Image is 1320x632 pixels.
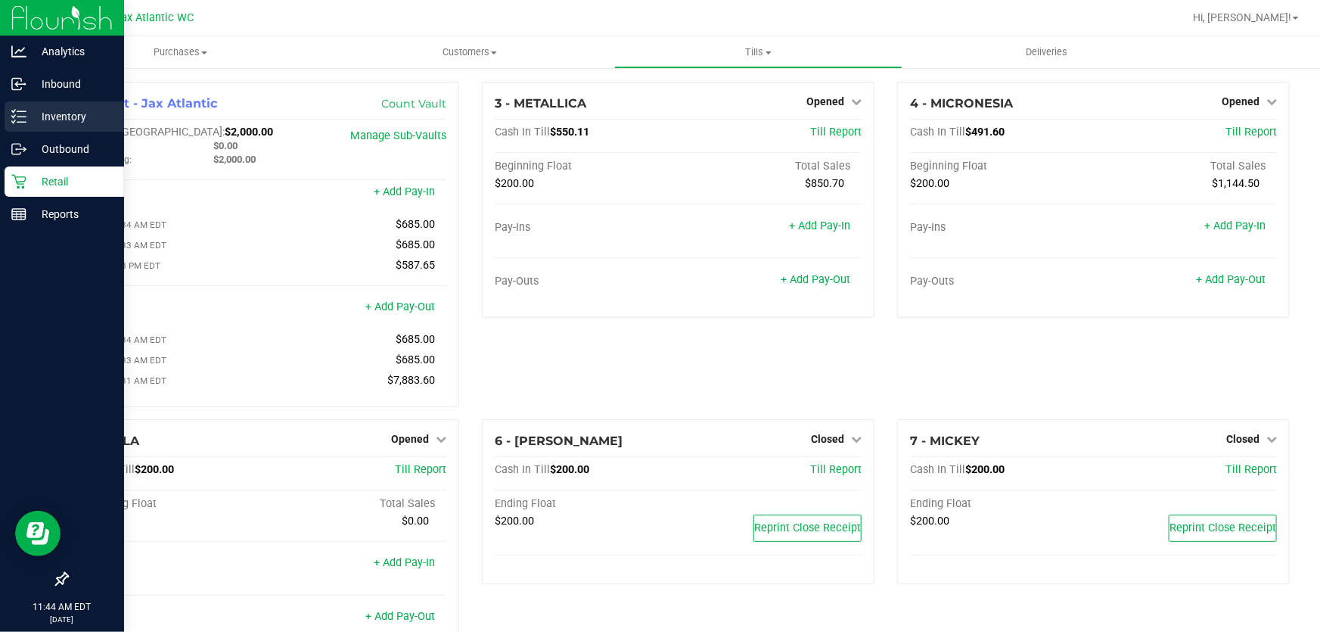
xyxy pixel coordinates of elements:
[910,275,1093,288] div: Pay-Outs
[550,463,589,476] span: $200.00
[213,154,256,165] span: $2,000.00
[614,36,903,68] a: Tills
[26,205,117,223] p: Reports
[391,433,429,445] span: Opened
[79,96,217,111] span: 1 - Vault - Jax Atlantic
[381,97,446,111] a: Count Vault
[910,221,1093,235] div: Pay-Ins
[753,515,862,542] button: Reprint Close Receipt
[1169,521,1276,534] span: Reprint Close Receipt
[387,374,435,387] span: $7,883.60
[36,45,325,59] span: Purchases
[350,129,446,142] a: Manage Sub-Vaults
[754,521,861,534] span: Reprint Close Receipt
[79,612,262,625] div: Pay-Outs
[396,218,435,231] span: $685.00
[79,497,262,511] div: Beginning Float
[115,11,194,24] span: Jax Atlantic WC
[910,126,965,139] span: Cash In Till
[135,463,174,476] span: $200.00
[396,259,435,272] span: $587.65
[495,177,534,190] span: $200.00
[396,353,435,366] span: $685.00
[1222,95,1259,107] span: Opened
[1196,273,1266,286] a: + Add Pay-Out
[495,434,623,448] span: 6 - [PERSON_NAME]
[1006,45,1089,59] span: Deliveries
[225,126,273,139] span: $2,000.00
[910,515,949,528] span: $200.00
[1204,219,1266,232] a: + Add Pay-In
[811,433,844,445] span: Closed
[15,511,61,556] iframe: Resource center
[11,109,26,124] inline-svg: Inventory
[910,177,949,190] span: $200.00
[806,95,844,107] span: Opened
[79,187,262,201] div: Pay-Ins
[326,45,613,59] span: Customers
[495,515,534,528] span: $200.00
[365,300,435,313] a: + Add Pay-Out
[11,76,26,92] inline-svg: Inbound
[789,219,850,232] a: + Add Pay-In
[402,515,429,528] span: $0.00
[26,173,117,191] p: Retail
[805,177,844,190] span: $850.70
[1193,11,1291,23] span: Hi, [PERSON_NAME]!
[495,221,678,235] div: Pay-Ins
[374,185,435,198] a: + Add Pay-In
[550,126,589,139] span: $550.11
[615,45,902,59] span: Tills
[1225,463,1277,476] a: Till Report
[213,140,238,151] span: $0.00
[26,75,117,93] p: Inbound
[7,614,117,625] p: [DATE]
[910,463,965,476] span: Cash In Till
[495,96,586,111] span: 3 - METALLICA
[1212,177,1259,190] span: $1,144.50
[495,126,550,139] span: Cash In Till
[26,107,117,126] p: Inventory
[495,275,678,288] div: Pay-Outs
[11,44,26,59] inline-svg: Analytics
[910,434,980,448] span: 7 - MICKEY
[910,160,1093,173] div: Beginning Float
[1225,126,1277,139] a: Till Report
[965,463,1005,476] span: $200.00
[495,463,550,476] span: Cash In Till
[910,96,1013,111] span: 4 - MICRONESIA
[11,174,26,189] inline-svg: Retail
[1226,433,1259,445] span: Closed
[1169,515,1277,542] button: Reprint Close Receipt
[79,302,262,316] div: Pay-Outs
[678,160,861,173] div: Total Sales
[495,160,678,173] div: Beginning Float
[810,126,862,139] a: Till Report
[396,238,435,251] span: $685.00
[374,556,435,569] a: + Add Pay-In
[7,600,117,614] p: 11:44 AM EDT
[11,207,26,222] inline-svg: Reports
[26,42,117,61] p: Analytics
[11,142,26,157] inline-svg: Outbound
[965,126,1005,139] span: $491.60
[79,126,225,139] span: Cash In [GEOGRAPHIC_DATA]:
[325,36,614,68] a: Customers
[781,273,850,286] a: + Add Pay-Out
[495,497,678,511] div: Ending Float
[396,333,435,346] span: $685.00
[1093,160,1276,173] div: Total Sales
[36,36,325,68] a: Purchases
[262,497,446,511] div: Total Sales
[910,497,1093,511] div: Ending Float
[26,140,117,158] p: Outbound
[902,36,1191,68] a: Deliveries
[395,463,446,476] a: Till Report
[79,558,262,571] div: Pay-Ins
[810,463,862,476] a: Till Report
